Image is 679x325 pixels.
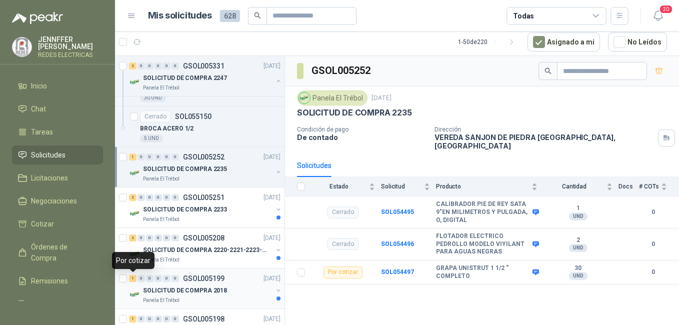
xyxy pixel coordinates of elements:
a: SOL054495 [381,208,414,215]
b: 0 [639,207,667,217]
div: UND [569,212,587,220]
span: search [254,12,261,19]
span: Chat [31,103,46,114]
div: 0 [163,275,170,282]
div: 0 [137,275,145,282]
b: 1 [543,204,612,212]
button: Asignado a mi [527,32,600,51]
a: 2 0 0 0 0 0 GSOL005208[DATE] Company LogoSOLICITUD DE COMPRA 2220-2221-2223-2224Panela El Trébol [129,232,282,264]
p: [DATE] [263,61,280,71]
p: De contado [297,133,426,141]
div: 0 [137,234,145,241]
a: Solicitudes [12,145,103,164]
div: 2 [129,234,136,241]
div: 1 [129,275,136,282]
p: [DATE] [263,274,280,283]
button: No Leídos [608,32,667,51]
p: Dirección [434,126,654,133]
span: 628 [220,10,240,22]
span: Producto [436,183,529,190]
div: 2 [129,194,136,201]
a: SOL054496 [381,240,414,247]
div: Por cotizar [112,252,154,269]
p: GSOL005198 [183,315,224,322]
img: Company Logo [129,248,141,260]
p: SOLICITUD DE COMPRA 2235 [297,107,412,118]
div: 0 [163,153,170,160]
span: Negociaciones [31,195,77,206]
b: FLOTADOR ELECTRICO PEDROLLO MODELO VIYILANT PARA AGUAS NEGRAS [436,232,530,256]
span: Cotizar [31,218,54,229]
div: 0 [137,315,145,322]
p: GSOL005252 [183,153,224,160]
p: BROCA ACERO 1/2 [140,124,193,133]
img: Logo peakr [12,12,63,24]
b: GRAPA UNISTRUT 1 1/2 “ COMPLETO [436,264,530,280]
p: SOLICITUD DE COMPRA 2018 [143,286,227,295]
a: SOL054497 [381,268,414,275]
div: 30 UND [140,94,166,102]
p: Panela El Trébol [143,296,179,304]
a: Órdenes de Compra [12,237,103,267]
p: Condición de pago [297,126,426,133]
div: 0 [146,194,153,201]
img: Company Logo [129,207,141,219]
a: Chat [12,99,103,118]
div: 5 UND [140,134,163,142]
b: 30 [543,264,612,272]
span: # COTs [639,183,659,190]
div: 0 [146,62,153,69]
p: SOL055150 [175,113,211,120]
span: Órdenes de Compra [31,241,93,263]
span: Remisiones [31,275,68,286]
div: Panela El Trébol [297,90,367,105]
span: Solicitud [381,183,422,190]
a: CerradoSOL055150BROCA ACERO 1/25 UND [115,106,284,147]
h1: Mis solicitudes [148,8,212,23]
p: [DATE] [263,314,280,324]
div: 0 [171,194,179,201]
p: REDES ELECTRICAS [38,52,103,58]
p: VEREDA SANJON DE PIEDRA [GEOGRAPHIC_DATA] , [GEOGRAPHIC_DATA] [434,133,654,150]
div: 0 [163,234,170,241]
span: search [544,67,551,74]
p: SOLICITUD DE COMPRA 2233 [143,205,227,214]
p: Panela El Trébol [143,84,179,92]
p: GSOL005199 [183,275,224,282]
th: Estado [311,177,381,196]
div: 0 [146,275,153,282]
b: 0 [639,239,667,249]
a: 1 0 0 0 0 0 GSOL005252[DATE] Company LogoSOLICITUD DE COMPRA 2235Panela El Trébol [129,151,282,183]
p: SOLICITUD DE COMPRA 2247 [143,73,227,83]
p: [DATE] [263,152,280,162]
div: 1 [129,153,136,160]
a: 2 0 0 0 0 0 GSOL005251[DATE] Company LogoSOLICITUD DE COMPRA 2233Panela El Trébol [129,191,282,223]
div: 0 [171,234,179,241]
div: 0 [163,315,170,322]
div: 0 [146,234,153,241]
img: Company Logo [129,167,141,179]
div: 0 [137,153,145,160]
a: 2 0 0 0 0 0 GSOL005331[DATE] Company LogoSOLICITUD DE COMPRA 2247Panela El Trébol [129,60,282,92]
span: 20 [659,4,673,14]
b: 2 [543,236,612,244]
div: 0 [154,275,162,282]
b: 0 [639,267,667,277]
div: 0 [163,194,170,201]
p: [DATE] [263,193,280,202]
div: 0 [154,62,162,69]
div: 0 [171,275,179,282]
a: Cotizar [12,214,103,233]
p: GSOL005208 [183,234,224,241]
div: Cerrado [140,110,171,122]
span: Tareas [31,126,53,137]
div: 2 [129,62,136,69]
div: 1 [129,315,136,322]
a: Remisiones [12,271,103,290]
div: 0 [154,315,162,322]
div: Cerrado [327,206,358,218]
p: Panela El Trébol [143,175,179,183]
th: Cantidad [543,177,618,196]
